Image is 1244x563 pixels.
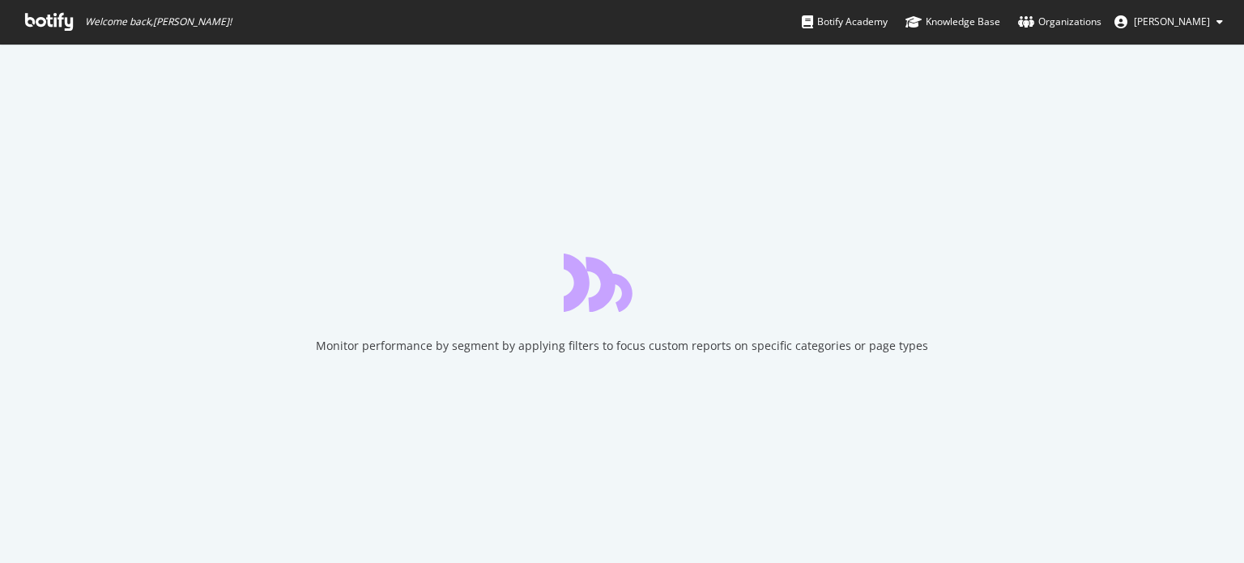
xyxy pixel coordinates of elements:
[1101,9,1236,35] button: [PERSON_NAME]
[1134,15,1210,28] span: frederic Devigne
[564,254,680,312] div: animation
[316,338,928,354] div: Monitor performance by segment by applying filters to focus custom reports on specific categories...
[85,15,232,28] span: Welcome back, [PERSON_NAME] !
[905,14,1000,30] div: Knowledge Base
[802,14,888,30] div: Botify Academy
[1018,14,1101,30] div: Organizations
